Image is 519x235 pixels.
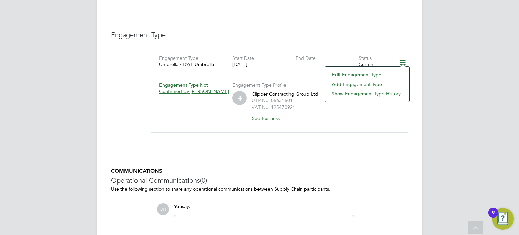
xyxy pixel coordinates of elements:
[232,82,286,88] label: Engagement Type Profile
[159,61,222,67] div: Umbrella / PAYE Umbrella
[111,186,408,192] p: Use the following section to share any operational communications between Supply Chain participants.
[328,79,406,89] li: Add Engagement Type
[174,204,182,209] span: You
[159,82,229,94] span: Engagement Type Not Confirmed by [PERSON_NAME]
[157,203,169,215] span: JH
[232,55,254,61] label: Start Date
[359,61,390,67] div: Current
[252,97,293,103] label: UTR No: 06631601
[252,91,340,124] div: Clipper Contracting Group Ltd
[359,55,372,61] label: Status
[111,168,408,175] h5: COMMUNICATIONS
[328,70,406,79] li: Edit Engagement Type
[296,61,359,67] div: -
[492,208,514,230] button: Open Resource Center, 9 new notifications
[111,30,408,39] h3: Engagement Type
[296,55,316,61] label: End Date
[252,113,285,124] button: See Business
[492,213,495,221] div: 9
[159,55,198,61] label: Engagement Type
[328,89,406,98] li: Show Engagement Type History
[200,176,207,185] span: (0)
[232,61,295,67] div: [DATE]
[174,203,354,215] div: say:
[252,104,295,110] label: VAT No: 125470921
[111,176,408,185] h3: Operational Communications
